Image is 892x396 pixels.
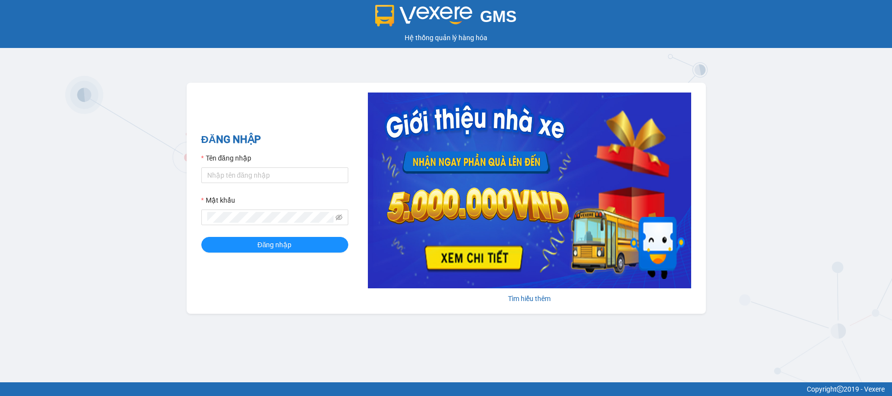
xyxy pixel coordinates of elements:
[837,386,844,393] span: copyright
[207,212,334,223] input: Mật khẩu
[201,132,348,148] h2: ĐĂNG NHẬP
[368,93,691,288] img: banner-0
[201,195,235,206] label: Mật khẩu
[7,384,885,395] div: Copyright 2019 - Vexere
[368,293,691,304] div: Tìm hiểu thêm
[258,239,292,250] span: Đăng nhập
[201,153,251,163] label: Tên đăng nhập
[2,32,890,43] div: Hệ thống quản lý hàng hóa
[480,7,517,25] span: GMS
[375,5,472,26] img: logo 2
[375,15,517,23] a: GMS
[201,237,348,253] button: Đăng nhập
[336,214,342,221] span: eye-invisible
[201,167,348,183] input: Tên đăng nhập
